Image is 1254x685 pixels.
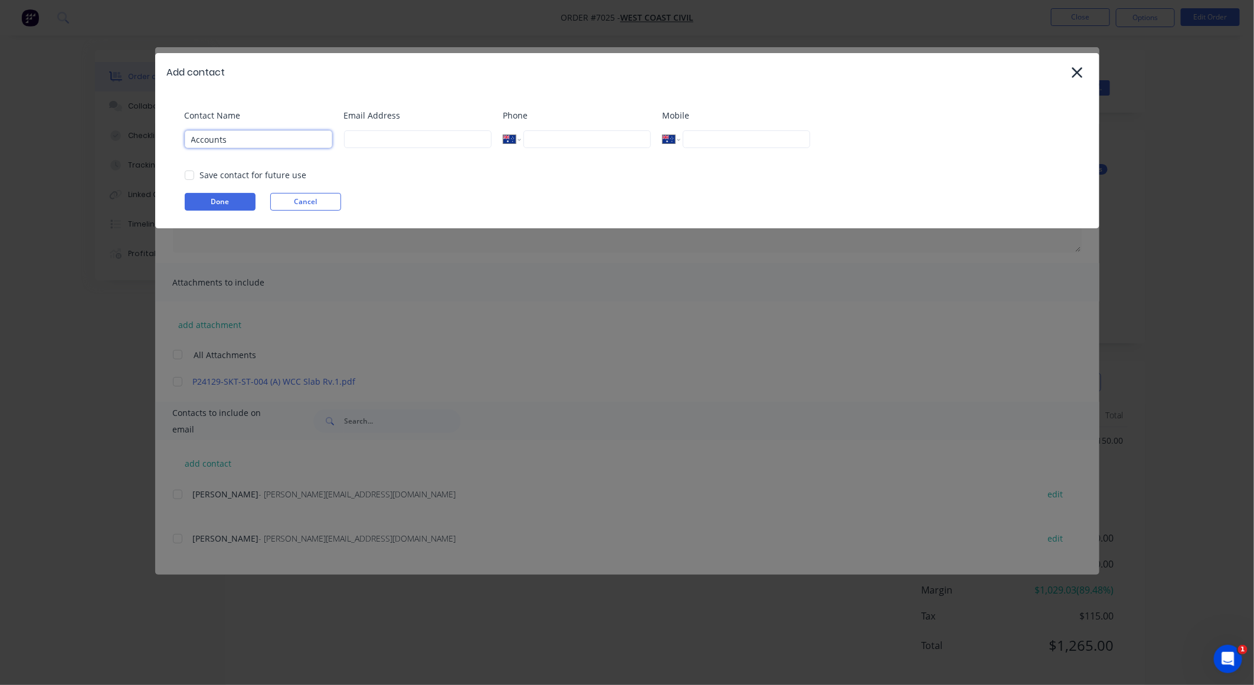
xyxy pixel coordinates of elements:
[1238,645,1248,654] span: 1
[200,169,307,181] div: Save contact for future use
[663,109,810,122] label: Mobile
[185,109,332,122] label: Contact Name
[167,65,225,80] div: Add contact
[503,109,651,122] label: Phone
[270,193,341,211] button: Cancel
[344,109,492,122] label: Email Address
[1214,645,1242,673] iframe: Intercom live chat
[185,193,256,211] button: Done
